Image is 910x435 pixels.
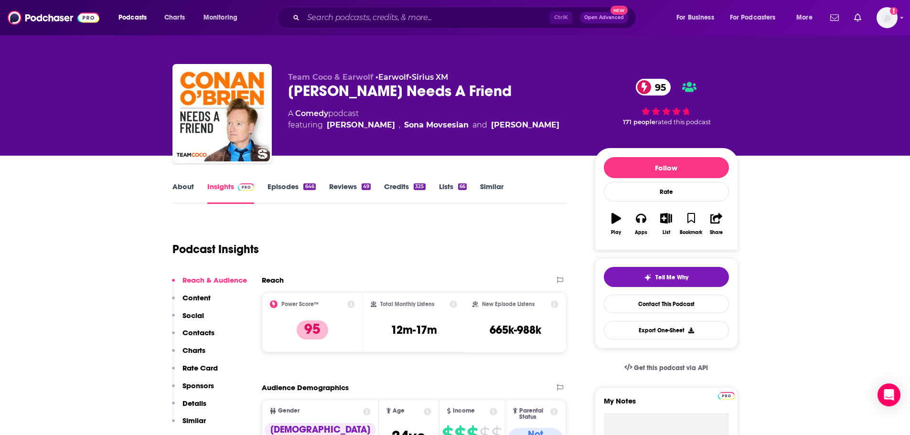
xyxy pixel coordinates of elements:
span: For Business [676,11,714,24]
p: Social [182,311,204,320]
div: 95 171 peoplerated this podcast [595,73,738,132]
div: Apps [635,230,647,235]
span: • [375,73,409,82]
button: open menu [197,10,250,25]
p: Charts [182,346,205,355]
div: Share [710,230,723,235]
img: tell me why sparkle [644,274,652,281]
button: Apps [629,207,653,241]
span: Age [393,408,405,414]
button: List [653,207,678,241]
a: Episodes646 [268,182,315,204]
button: tell me why sparkleTell Me Why [604,267,729,287]
a: Lists66 [439,182,467,204]
a: Charts [158,10,191,25]
div: 325 [414,183,425,190]
button: open menu [790,10,824,25]
div: Search podcasts, credits, & more... [286,7,645,29]
div: 646 [303,183,315,190]
div: 49 [362,183,371,190]
p: Reach & Audience [182,276,247,285]
h2: Audience Demographics [262,383,349,392]
svg: Add a profile image [890,7,898,15]
span: featuring [288,119,559,131]
span: Podcasts [118,11,147,24]
button: Export One-Sheet [604,321,729,340]
button: Share [704,207,728,241]
h1: Podcast Insights [172,242,259,256]
h2: New Episode Listens [482,301,535,308]
button: Open AdvancedNew [580,12,628,23]
a: Get this podcast via API [617,356,716,380]
div: A podcast [288,108,559,131]
span: Tell Me Why [655,274,688,281]
button: open menu [112,10,159,25]
span: For Podcasters [730,11,776,24]
p: 95 [297,320,328,340]
button: Contacts [172,328,214,346]
button: Details [172,399,206,416]
label: My Notes [604,396,729,413]
span: 171 people [623,118,655,126]
a: Sirius XM [412,73,448,82]
a: Reviews49 [329,182,371,204]
span: Monitoring [203,11,237,24]
span: Ctrl K [550,11,572,24]
button: open menu [724,10,790,25]
span: • [409,73,448,82]
span: Team Coco & Earwolf [288,73,373,82]
a: Show notifications dropdown [850,10,865,26]
img: Podchaser - Follow, Share and Rate Podcasts [8,9,99,27]
p: Sponsors [182,381,214,390]
span: and [472,119,487,131]
div: List [663,230,670,235]
span: Gender [278,408,300,414]
button: Play [604,207,629,241]
p: Contacts [182,328,214,337]
button: open menu [670,10,726,25]
a: Comedy [295,109,328,118]
span: More [796,11,813,24]
div: Open Intercom Messenger [878,383,900,406]
span: New [610,6,628,15]
span: Income [453,408,475,414]
a: Sona Movsesian [404,119,469,131]
div: [PERSON_NAME] [491,119,559,131]
img: Conan O’Brien Needs A Friend [174,66,270,161]
h2: Reach [262,276,284,285]
span: Get this podcast via API [634,364,708,372]
a: About [172,182,194,204]
h2: Power Score™ [281,301,319,308]
div: Bookmark [680,230,702,235]
button: Rate Card [172,363,218,381]
span: Logged in as vjacobi [877,7,898,28]
h3: 665k-988k [490,323,541,337]
button: Similar [172,416,206,434]
span: , [399,119,400,131]
a: 95 [636,79,671,95]
a: Show notifications dropdown [826,10,843,26]
a: Contact This Podcast [604,295,729,313]
button: Social [172,311,204,329]
h3: 12m-17m [391,323,437,337]
div: 66 [458,183,467,190]
span: 95 [645,79,671,95]
button: Bookmark [679,207,704,241]
div: Play [611,230,621,235]
h2: Total Monthly Listens [380,301,434,308]
button: Show profile menu [877,7,898,28]
button: Follow [604,157,729,178]
img: User Profile [877,7,898,28]
button: Content [172,293,211,311]
img: Podchaser Pro [238,183,255,191]
a: InsightsPodchaser Pro [207,182,255,204]
img: Podchaser Pro [718,392,735,400]
span: Charts [164,11,185,24]
p: Similar [182,416,206,425]
a: Credits325 [384,182,425,204]
button: Charts [172,346,205,363]
div: Rate [604,182,729,202]
span: Parental Status [519,408,549,420]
